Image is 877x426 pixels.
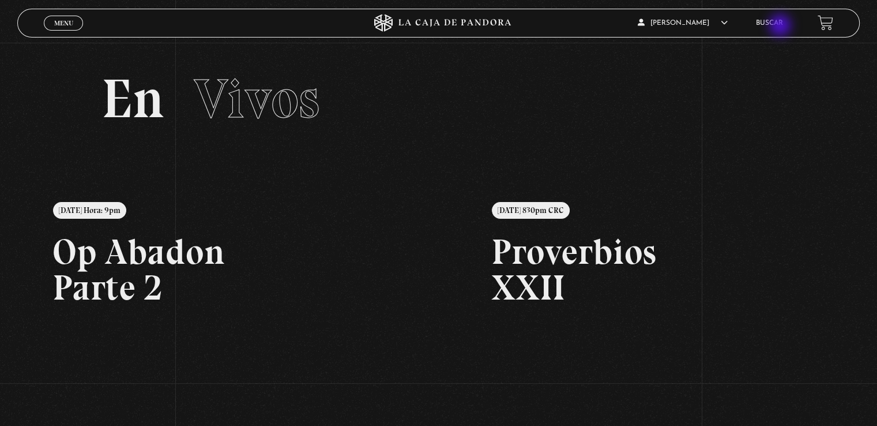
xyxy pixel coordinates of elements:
span: Vivos [194,66,319,132]
span: [PERSON_NAME] [638,20,728,27]
h2: En [101,72,775,126]
span: Cerrar [50,29,77,38]
a: Buscar [756,20,783,27]
a: View your shopping cart [818,15,833,31]
span: Menu [54,20,73,27]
